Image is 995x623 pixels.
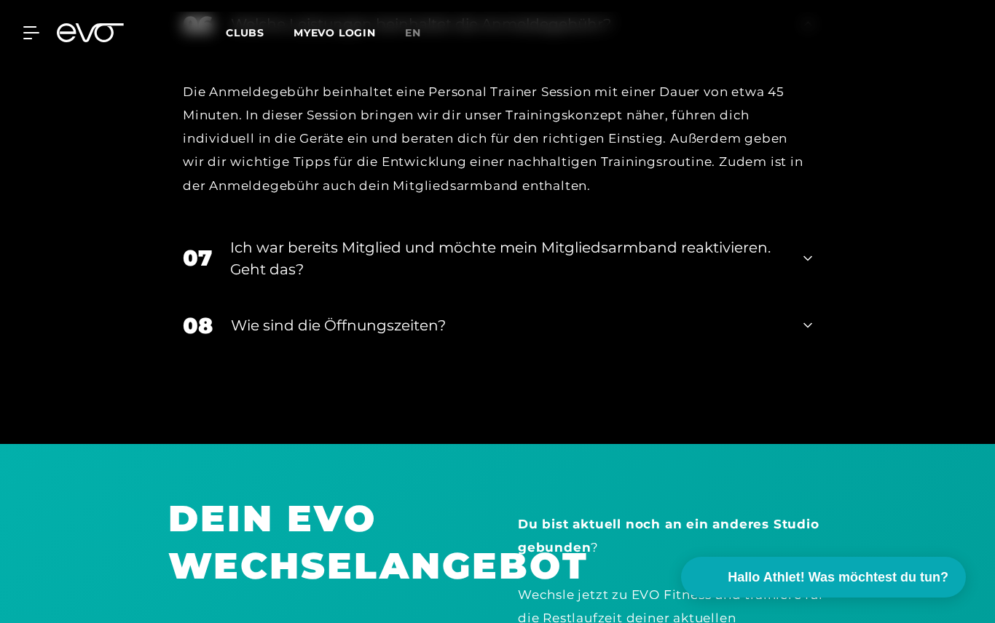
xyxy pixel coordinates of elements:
div: 07 [183,242,212,274]
div: 08 [183,309,213,342]
a: Clubs [226,25,294,39]
span: Clubs [226,26,264,39]
div: Wie sind die Öffnungszeiten? [231,314,785,336]
button: Hallo Athlet! Was möchtest du tun? [681,557,966,598]
span: Hallo Athlet! Was möchtest du tun? [728,568,948,587]
a: en [405,25,438,41]
strong: Du bist aktuell noch an ein anderes Studio gebunden [518,517,819,555]
div: Ich war bereits Mitglied und möchte mein Mitgliedsarmband reaktivieren. Geht das? [230,237,785,280]
a: MYEVO LOGIN [294,26,376,39]
span: en [405,26,421,39]
h1: DEIN EVO WECHSELANGEBOT [168,495,477,590]
div: Die Anmeldegebühr beinhaltet eine Personal Trainer Session mit einer Dauer von etwa 45 Minuten. I... [183,80,812,197]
